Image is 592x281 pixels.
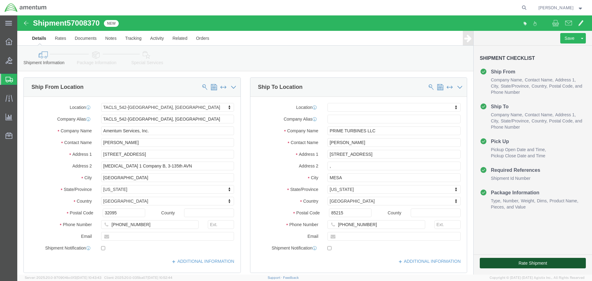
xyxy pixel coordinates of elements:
button: [PERSON_NAME] [538,4,584,11]
span: Viktor Zanko [538,4,573,11]
span: [DATE] 10:43:43 [76,276,101,279]
a: Support [268,276,283,279]
span: Server: 2025.20.0-970904bc0f3 [25,276,101,279]
span: Copyright © [DATE]-[DATE] Agistix Inc., All Rights Reserved [490,275,585,280]
span: Client: 2025.20.0-035ba07 [104,276,172,279]
a: Feedback [283,276,299,279]
span: [DATE] 10:52:44 [147,276,172,279]
img: logo [4,3,47,12]
iframe: FS Legacy Container [17,15,592,275]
